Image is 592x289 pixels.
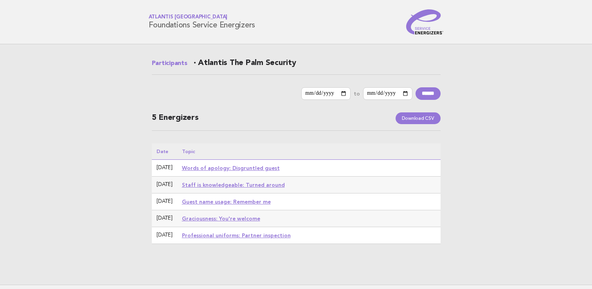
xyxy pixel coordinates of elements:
h2: 5 Energizers [152,112,441,131]
td: [DATE] [152,210,177,227]
a: Guest name usage: Remember me [182,199,271,205]
th: Date [152,143,177,160]
a: Staff is knowledgeable: Turned around [182,182,285,188]
h2: · Atlantis The Palm Security [152,58,441,75]
td: [DATE] [152,160,177,177]
td: [DATE] [152,193,177,210]
img: Service Energizers [406,9,444,34]
a: Graciousness: You're welcome [182,215,260,222]
td: [DATE] [152,177,177,193]
a: Participants [152,59,187,68]
a: Professional uniforms: Partner inspection [182,232,291,238]
td: [DATE] [152,227,177,244]
a: Words of apology: Disgruntled guest [182,165,280,171]
h1: Foundations Service Energizers [149,15,256,29]
a: Download CSV [396,112,441,124]
span: Atlantis [GEOGRAPHIC_DATA] [149,15,256,20]
th: Topic [177,143,441,160]
label: to [354,90,360,97]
